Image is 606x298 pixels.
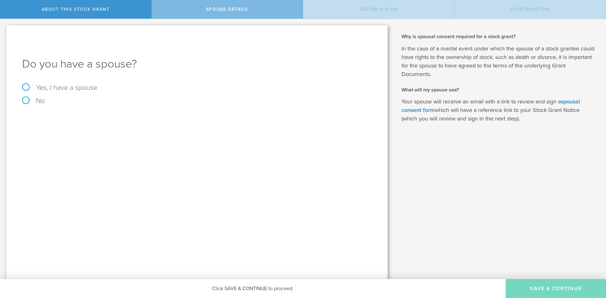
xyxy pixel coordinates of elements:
span: About this stock grant [42,7,110,12]
button: Save & Continue [506,279,606,298]
label: No [22,97,372,104]
span: Confirmation [511,7,550,12]
h2: Why is spousal consent required for a stock grant? [401,33,597,40]
p: In the case of a marital event under which the spouse of a stock grantee could have rights to the... [401,44,597,79]
span: Review & Sign [359,7,398,12]
span: Spouse Details [206,7,248,12]
p: Your spouse will receive an email with a link to review and sign a which will have a reference li... [401,97,597,123]
h2: What will my spouse see? [401,86,597,93]
h1: Do you have a spouse? [22,56,372,72]
label: Yes, I have a spouse [22,84,372,91]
